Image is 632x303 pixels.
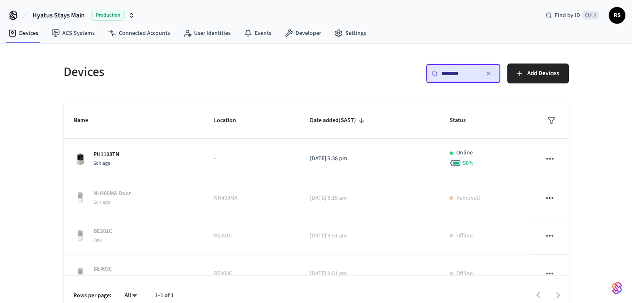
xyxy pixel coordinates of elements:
p: [DATE] 9:51 am [310,232,430,240]
p: Rows per page: [74,291,111,300]
span: Schlage [93,199,110,206]
div: Find by IDCtrl K [539,8,605,23]
span: Ctrl K [583,11,599,20]
span: Find by ID [555,11,580,20]
span: Name [74,114,99,127]
span: Location [214,114,247,127]
div: All [121,289,141,301]
a: Devices [2,26,45,41]
img: Yale Assure Touchscreen Wifi Smart Lock, Satin Nickel, Front [74,191,87,205]
span: 90 % [463,159,474,167]
p: Online [456,149,473,157]
a: ACS Systems [45,26,101,41]
span: Yale [93,274,102,281]
p: NH409MA [214,194,290,203]
p: NH409MA Door [93,189,131,198]
p: BE403C [93,265,112,274]
button: Add Devices [507,64,569,83]
span: RS [610,8,625,23]
a: Events [237,26,278,41]
span: Yale [93,237,102,244]
p: [DATE] 5:38 pm [310,154,430,163]
a: Developer [278,26,328,41]
p: Offline [456,269,473,278]
a: Connected Accounts [101,26,177,41]
a: Settings [328,26,373,41]
img: Yale Assure Touchscreen Wifi Smart Lock, Satin Nickel, Front [74,229,87,242]
button: RS [609,7,625,24]
span: Add Devices [527,68,559,79]
span: Date added(SAST) [310,114,367,127]
p: Offline [456,232,473,240]
p: BE201C [214,232,290,240]
p: [DATE] 8:19 am [310,194,430,203]
p: BE201C [93,227,112,236]
img: SeamLogoGradient.69752ec5.svg [612,281,622,295]
p: Removed [456,194,480,203]
p: - [214,154,290,163]
span: Production [91,10,125,21]
img: Yale Assure Touchscreen Wifi Smart Lock, Satin Nickel, Front [74,267,87,280]
p: [DATE] 9:51 am [310,269,430,278]
a: User Identities [177,26,237,41]
span: Status [450,114,477,127]
img: Schlage Sense Smart Deadbolt with Camelot Trim, Front [74,152,87,166]
span: Schlage [93,160,110,167]
span: Hyatus Stays Main [32,10,85,20]
p: PH1108TN [93,150,119,159]
p: 1–1 of 1 [155,291,174,300]
h5: Devices [64,64,311,81]
p: BE403C [214,269,290,278]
